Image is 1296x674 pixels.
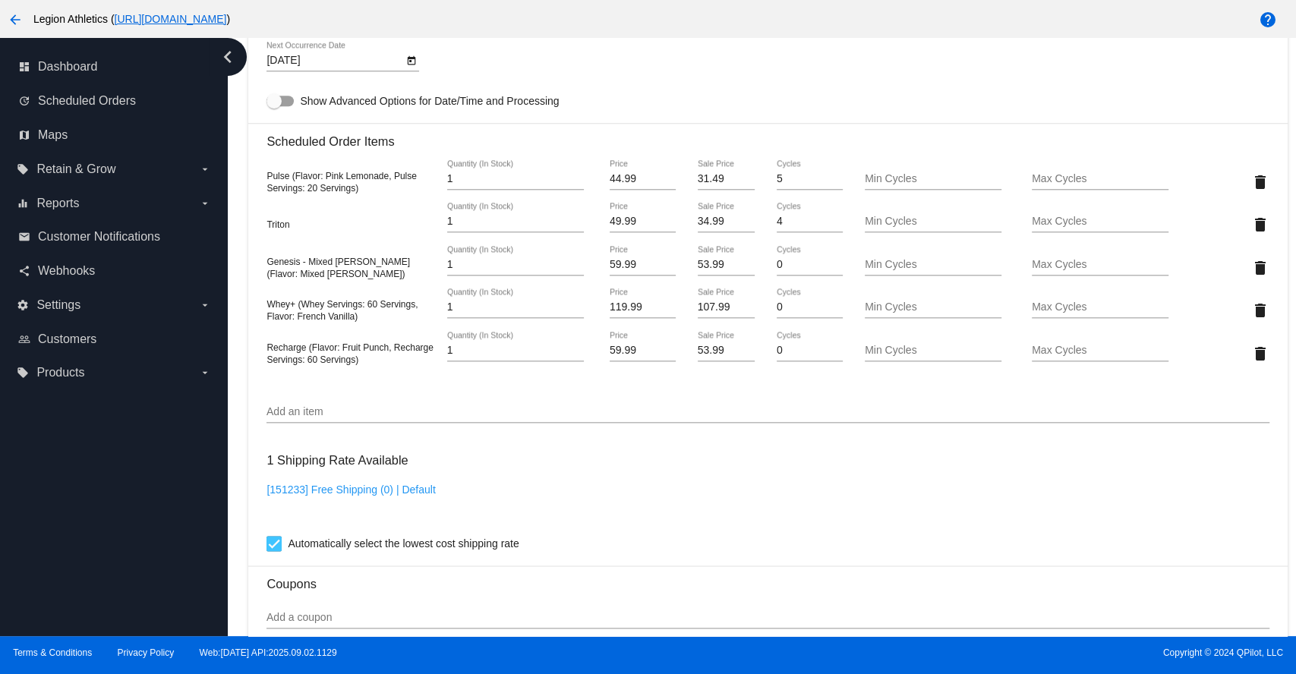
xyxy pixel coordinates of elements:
input: Price [610,301,676,313]
span: Triton [266,219,289,230]
input: Quantity (In Stock) [447,216,584,228]
input: Next Occurrence Date [266,55,403,67]
mat-icon: help [1259,11,1277,29]
input: Cycles [777,345,843,357]
i: map [18,129,30,141]
input: Max Cycles [1032,173,1168,185]
a: Privacy Policy [118,647,175,658]
span: Reports [36,197,79,210]
i: local_offer [17,163,29,175]
input: Sale Price [698,173,755,185]
span: Automatically select the lowest cost shipping rate [288,534,519,553]
h3: Coupons [266,565,1269,591]
mat-icon: delete [1250,301,1269,320]
input: Min Cycles [865,301,1001,313]
input: Sale Price [698,216,755,228]
input: Min Cycles [865,259,1001,271]
a: email Customer Notifications [18,225,211,249]
a: [151233] Free Shipping (0) | Default [266,483,435,496]
a: dashboard Dashboard [18,55,211,79]
input: Min Cycles [865,173,1001,185]
span: Dashboard [38,60,97,74]
i: arrow_drop_down [199,299,211,311]
input: Max Cycles [1032,259,1168,271]
i: email [18,231,30,243]
input: Max Cycles [1032,345,1168,357]
span: Scheduled Orders [38,94,136,108]
input: Quantity (In Stock) [447,345,584,357]
span: Copyright © 2024 QPilot, LLC [661,647,1283,658]
span: Retain & Grow [36,162,115,176]
span: Customer Notifications [38,230,160,244]
input: Add an item [266,406,1269,418]
input: Sale Price [698,345,755,357]
h3: Scheduled Order Items [266,123,1269,149]
i: settings [17,299,29,311]
input: Cycles [777,216,843,228]
span: Products [36,366,84,380]
span: Pulse (Flavor: Pink Lemonade, Pulse Servings: 20 Servings) [266,171,416,194]
span: Maps [38,128,68,142]
span: Show Advanced Options for Date/Time and Processing [300,93,559,109]
input: Price [610,173,676,185]
input: Cycles [777,301,843,313]
input: Cycles [777,173,843,185]
i: dashboard [18,61,30,73]
i: arrow_drop_down [199,367,211,379]
input: Quantity (In Stock) [447,259,584,271]
mat-icon: delete [1250,216,1269,234]
i: arrow_drop_down [199,197,211,209]
a: Terms & Conditions [13,647,92,658]
input: Sale Price [698,259,755,271]
a: update Scheduled Orders [18,89,211,113]
span: Customers [38,332,96,346]
input: Quantity (In Stock) [447,173,584,185]
input: Price [610,345,676,357]
input: Max Cycles [1032,301,1168,313]
input: Min Cycles [865,216,1001,228]
i: equalizer [17,197,29,209]
span: Recharge (Flavor: Fruit Punch, Recharge Servings: 60 Servings) [266,342,433,365]
i: chevron_left [216,45,240,69]
input: Add a coupon [266,612,1269,624]
span: Genesis - Mixed [PERSON_NAME] (Flavor: Mixed [PERSON_NAME]) [266,257,410,279]
input: Cycles [777,259,843,271]
i: update [18,95,30,107]
span: Settings [36,298,80,312]
mat-icon: delete [1250,345,1269,363]
input: Min Cycles [865,345,1001,357]
i: share [18,265,30,277]
h3: 1 Shipping Rate Available [266,444,408,477]
input: Price [610,259,676,271]
input: Price [610,216,676,228]
a: map Maps [18,123,211,147]
mat-icon: delete [1250,173,1269,191]
input: Max Cycles [1032,216,1168,228]
i: local_offer [17,367,29,379]
button: Open calendar [403,52,419,68]
mat-icon: delete [1250,259,1269,277]
i: people_outline [18,333,30,345]
a: people_outline Customers [18,327,211,351]
span: Legion Athletics ( ) [33,13,230,25]
a: [URL][DOMAIN_NAME] [115,13,227,25]
mat-icon: arrow_back [6,11,24,29]
span: Whey+ (Whey Servings: 60 Servings, Flavor: French Vanilla) [266,299,418,322]
i: arrow_drop_down [199,163,211,175]
input: Quantity (In Stock) [447,301,584,313]
span: Webhooks [38,264,95,278]
a: Web:[DATE] API:2025.09.02.1129 [200,647,337,658]
input: Sale Price [698,301,755,313]
a: share Webhooks [18,259,211,283]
